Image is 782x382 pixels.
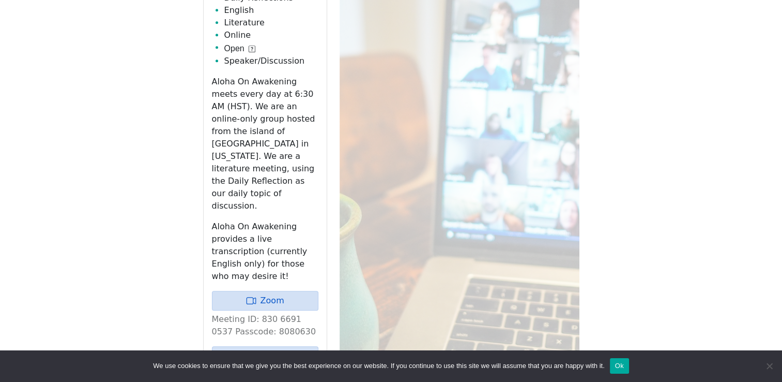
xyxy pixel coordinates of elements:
[212,291,318,311] a: Zoom
[224,29,318,41] li: Online
[224,42,255,55] button: Open
[610,358,629,374] button: Ok
[224,42,244,55] span: Open
[212,221,318,283] p: Aloha On Awakening provides a live transcription (currently English only) for those who may desir...
[224,55,318,67] li: Speaker/Discussion
[212,346,318,366] a: Phone
[224,4,318,17] li: English
[764,361,774,371] span: No
[224,17,318,29] li: Literature
[212,76,318,212] p: Aloha On Awakening meets every day at 6:30 AM (HST). We are an online-only group hosted from the ...
[212,313,318,338] p: Meeting ID: 830 6691 0537 Passcode: 8080630
[153,361,604,371] span: We use cookies to ensure that we give you the best experience on our website. If you continue to ...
